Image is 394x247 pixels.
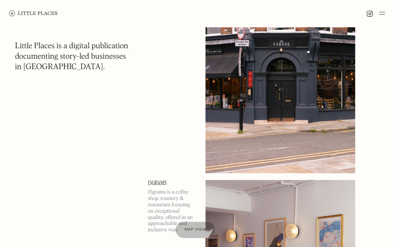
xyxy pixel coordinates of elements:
p: 15grams is a coffee shop, roastery & restaurant focusing on exceptional quality, offered in an ap... [148,189,196,233]
a: Map view [175,222,215,238]
span: Map view [184,228,206,232]
a: 15grams [148,180,196,186]
h1: Little Places is a digital publication documenting story-led businesses in [GEOGRAPHIC_DATA]. [15,41,128,72]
